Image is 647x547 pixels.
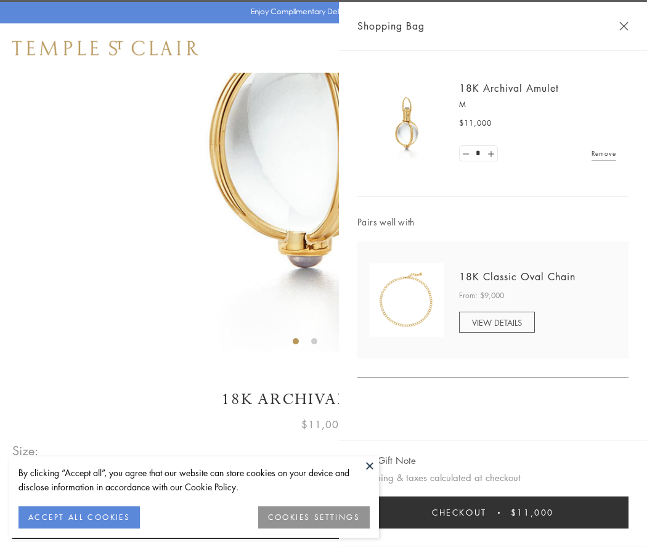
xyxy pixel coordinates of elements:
[459,312,535,333] a: VIEW DETAILS
[370,263,444,337] img: N88865-OV18
[18,466,370,494] div: By clicking “Accept all”, you agree that our website can store cookies on your device and disclos...
[12,41,198,55] img: Temple St. Clair
[511,506,554,519] span: $11,000
[459,290,504,302] span: From: $9,000
[357,453,416,468] button: Add Gift Note
[472,317,522,328] span: VIEW DETAILS
[357,470,629,485] p: Shipping & taxes calculated at checkout
[12,440,39,461] span: Size:
[619,22,629,31] button: Close Shopping Bag
[370,86,444,160] img: 18K Archival Amulet
[12,389,635,410] h1: 18K Archival Amulet
[484,146,497,161] a: Set quantity to 2
[459,81,559,95] a: 18K Archival Amulet
[460,146,472,161] a: Set quantity to 0
[18,506,140,529] button: ACCEPT ALL COOKIES
[592,147,616,160] a: Remove
[251,6,391,18] p: Enjoy Complimentary Delivery & Returns
[357,496,629,529] button: Checkout $11,000
[357,18,425,34] span: Shopping Bag
[258,506,370,529] button: COOKIES SETTINGS
[459,270,576,283] a: 18K Classic Oval Chain
[432,506,487,519] span: Checkout
[459,117,492,129] span: $11,000
[459,99,616,111] p: M
[357,215,629,229] span: Pairs well with
[301,416,346,432] span: $11,000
